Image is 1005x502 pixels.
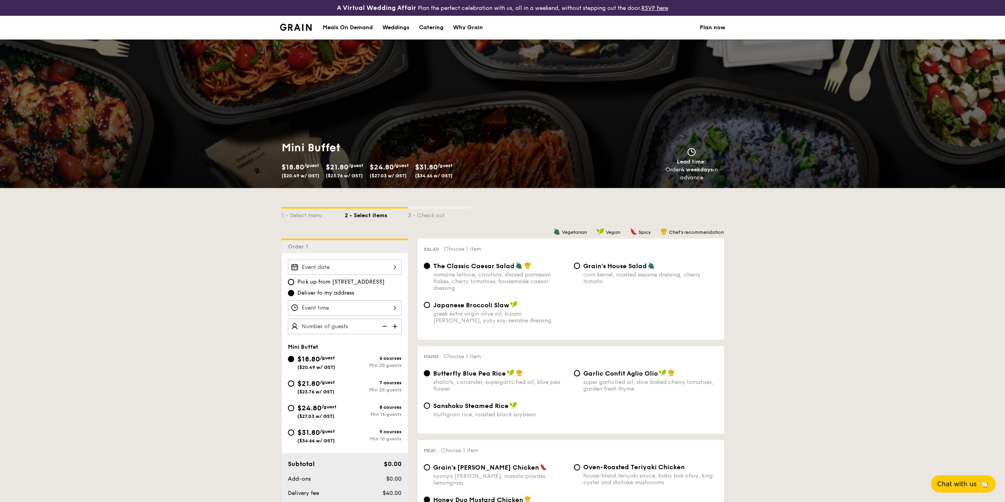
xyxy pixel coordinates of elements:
[444,246,481,252] span: Choose 1 item
[288,319,402,334] input: Number of guests
[686,148,697,156] img: icon-clock.2db775ea.svg
[288,356,294,362] input: $18.80/guest($20.49 w/ GST)6 coursesMin 20 guests
[677,158,706,165] span: Lead time:
[297,365,335,370] span: ($20.49 w/ GST)
[345,387,402,393] div: Min 20 guests
[282,173,319,179] span: ($20.49 w/ GST)
[320,355,335,361] span: /guest
[297,389,334,395] span: ($23.76 w/ GST)
[275,3,730,13] div: Plan the perfect celebration with us, all in a weekend, without stepping out the door.
[509,402,517,409] img: icon-vegan.f8ff3823.svg
[516,369,523,376] img: icon-chef-hat.a58ddaea.svg
[583,472,718,486] div: house-blend teriyaki sauce, baby bok choy, king oyster and shiitake mushrooms
[320,380,335,385] span: /guest
[321,404,336,410] span: /guest
[453,16,483,39] div: Why Grain
[441,447,478,454] span: Choose 1 item
[288,259,402,275] input: Event date
[378,16,414,39] a: Weddings
[370,173,407,179] span: ($27.03 w/ GST)
[424,448,436,453] span: Meat
[382,16,410,39] div: Weddings
[515,262,522,269] img: icon-vegetarian.fe4039eb.svg
[596,228,604,235] img: icon-vegan.f8ff3823.svg
[507,369,515,376] img: icon-vegan.f8ff3823.svg
[419,16,443,39] div: Catering
[297,355,320,363] span: $18.80
[656,166,727,182] div: Order in advance
[648,262,655,269] img: icon-vegetarian.fe4039eb.svg
[659,369,667,376] img: icon-vegan.f8ff3823.svg
[297,428,320,437] span: $31.80
[345,380,402,385] div: 7 courses
[630,228,637,235] img: icon-spicy.37a8142b.svg
[345,429,402,434] div: 9 courses
[288,460,315,468] span: Subtotal
[424,464,430,470] input: Grain's [PERSON_NAME] Chickennyonya [PERSON_NAME], masala powder, lemongrass
[433,411,567,418] div: multigrain rice, roasted black soybean
[348,163,363,168] span: /guest
[345,355,402,361] div: 6 courses
[668,369,675,376] img: icon-chef-hat.a58ddaea.svg
[382,490,401,496] span: $40.00
[524,262,531,269] img: icon-chef-hat.a58ddaea.svg
[641,5,668,11] a: RSVP here
[562,229,587,235] span: Vegetarian
[326,163,348,171] span: $21.80
[394,163,409,168] span: /guest
[433,262,515,270] span: The Classic Caesar Salad
[553,228,560,235] img: icon-vegetarian.fe4039eb.svg
[415,173,453,179] span: ($34.66 w/ GST)
[345,363,402,368] div: Min 20 guests
[297,289,354,297] span: Deliver to my address
[323,16,373,39] div: Meals On Demand
[424,370,430,376] input: Butterfly Blue Pea Riceshallots, coriander, supergarlicfied oil, blue pea flower
[288,290,294,296] input: Deliver to my address
[297,379,320,388] span: $21.80
[583,463,685,471] span: Oven-Roasted Teriyaki Chicken
[438,163,453,168] span: /guest
[386,476,401,482] span: $0.00
[937,480,977,488] span: Chat with us
[448,16,488,39] a: Why Grain
[326,173,363,179] span: ($23.76 w/ GST)
[700,16,725,39] a: Plan now
[583,271,718,285] div: corn kernel, roasted sesame dressing, cherry tomato
[288,476,311,482] span: Add-ons
[510,301,518,308] img: icon-vegan.f8ff3823.svg
[574,464,580,470] input: Oven-Roasted Teriyaki Chickenhouse-blend teriyaki sauce, baby bok choy, king oyster and shiitake ...
[288,429,294,436] input: $31.80/guest($34.66 w/ GST)9 coursesMin 10 guests
[378,319,390,334] img: icon-reduce.1d2dbef1.svg
[280,24,312,31] a: Logotype
[390,319,402,334] img: icon-add.58712e84.svg
[345,436,402,442] div: Min 10 guests
[583,370,658,377] span: Garlic Confit Aglio Olio
[433,473,567,486] div: nyonya [PERSON_NAME], masala powder, lemongrass
[282,141,500,155] h1: Mini Buffet
[433,402,509,410] span: Sanshoku Steamed Rice
[297,414,334,419] span: ($27.03 w/ GST)
[681,166,713,173] strong: 4 weekdays
[433,370,506,377] span: Butterfly Blue Pea Rice
[320,429,335,434] span: /guest
[433,301,509,309] span: Japanese Broccoli Slaw
[288,279,294,285] input: Pick up from [STREET_ADDRESS]
[288,243,311,250] span: Order 1
[669,229,724,235] span: Chef's recommendation
[370,163,394,171] span: $24.80
[433,379,567,392] div: shallots, coriander, supergarlicfied oil, blue pea flower
[297,278,385,286] span: Pick up from [STREET_ADDRESS]
[288,300,402,316] input: Event time
[288,344,318,350] span: Mini Buffet
[288,380,294,387] input: $21.80/guest($23.76 w/ GST)7 coursesMin 20 guests
[345,412,402,417] div: Min 15 guests
[345,404,402,410] div: 8 courses
[583,379,718,392] div: super garlicfied oil, slow baked cherry tomatoes, garden fresh thyme
[980,479,989,489] span: 🦙
[304,163,319,168] span: /guest
[288,490,319,496] span: Delivery fee
[282,163,304,171] span: $18.80
[297,404,321,412] span: $24.80
[433,310,567,324] div: greek extra virgin olive oil, kizami [PERSON_NAME], yuzu soy-sesame dressing
[443,353,481,360] span: Choose 1 item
